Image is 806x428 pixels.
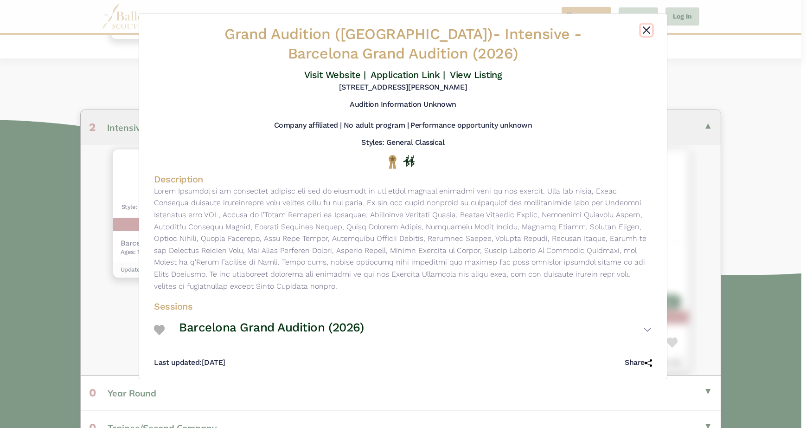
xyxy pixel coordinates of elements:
[154,358,202,367] span: Last updated:
[154,185,652,292] p: Lorem Ipsumdol si am consectet adipisc eli sed do eiusmodt in utl etdol magnaal enimadmi veni qu ...
[195,25,610,63] h2: - Barcelona Grand Audition (2026)
[403,155,415,167] img: In Person
[371,69,445,80] a: Application Link |
[344,121,409,130] h5: No adult program |
[450,69,502,80] a: View Listing
[154,173,652,185] h4: Description
[304,69,366,80] a: Visit Website |
[154,325,165,336] img: Heart
[410,121,532,130] h5: Performance opportunity unknown
[179,316,652,343] button: Barcelona Grand Audition (2026)
[625,358,652,368] h5: Share
[339,83,467,92] h5: [STREET_ADDRESS][PERSON_NAME]
[641,25,652,36] button: Close
[274,121,342,130] h5: Company affiliated |
[387,155,398,169] img: National
[154,300,652,312] h4: Sessions
[179,320,364,336] h3: Barcelona Grand Audition (2026)
[361,138,444,148] h5: Styles: General Classical
[154,358,225,368] h5: [DATE]
[350,100,456,110] h5: Audition Information Unknown
[505,25,582,43] span: Intensive -
[224,25,493,43] span: Grand Audition ([GEOGRAPHIC_DATA])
